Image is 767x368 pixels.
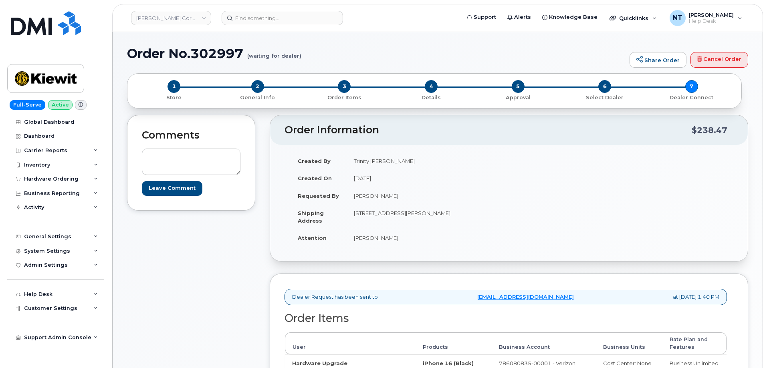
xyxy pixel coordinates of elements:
strong: Created On [298,175,332,181]
a: Share Order [630,52,686,68]
p: Approval [478,94,558,101]
div: $238.47 [692,123,727,138]
span: 5 [512,80,525,93]
a: 5 Approval [474,93,561,101]
strong: Attention [298,235,327,241]
td: [PERSON_NAME] [347,187,503,205]
small: (waiting for dealer) [247,46,301,59]
th: Products [416,332,492,354]
strong: Requested By [298,193,339,199]
a: 4 Details [388,93,475,101]
a: [EMAIL_ADDRESS][DOMAIN_NAME] [477,293,574,301]
p: Select Dealer [565,94,645,101]
p: Details [391,94,472,101]
p: Store [137,94,211,101]
a: 3 Order Items [301,93,388,101]
th: Rate Plan and Features [662,332,727,354]
th: Business Units [596,332,662,354]
a: 2 General Info [214,93,301,101]
a: 1 Store [134,93,214,101]
span: 4 [425,80,438,93]
span: 3 [338,80,351,93]
th: User [285,332,416,354]
strong: Hardware Upgrade [292,360,347,366]
strong: iPhone 16 (Black) [423,360,474,366]
td: [DATE] [347,169,503,187]
td: Trinity [PERSON_NAME] [347,152,503,170]
td: [PERSON_NAME] [347,229,503,247]
h2: Order Information [285,125,692,136]
div: Dealer Request has been sent to at [DATE] 1:40 PM [285,289,727,305]
p: Order Items [304,94,385,101]
span: 2 [251,80,264,93]
strong: Created By [298,158,331,164]
strong: Shipping Address [298,210,324,224]
td: [STREET_ADDRESS][PERSON_NAME] [347,204,503,229]
span: 1 [168,80,180,93]
a: Cancel Order [690,52,748,68]
h2: Comments [142,130,240,141]
h1: Order No.302997 [127,46,626,60]
th: Business Account [492,332,596,354]
a: 6 Select Dealer [561,93,648,101]
input: Leave Comment [142,181,202,196]
h2: Order Items [285,312,727,324]
p: General Info [218,94,298,101]
span: 6 [598,80,611,93]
